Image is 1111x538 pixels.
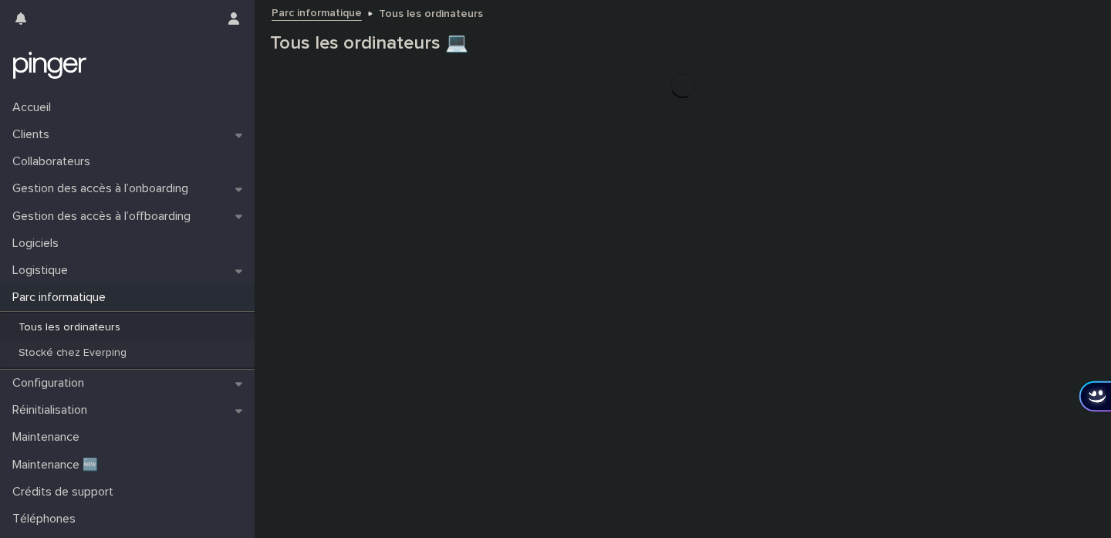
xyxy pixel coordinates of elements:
[6,263,80,278] p: Logistique
[272,3,362,21] a: Parc informatique
[270,32,1096,55] h1: Tous les ordinateurs 💻
[12,50,87,81] img: mTgBEunGTSyRkCgitkcU
[6,512,88,526] p: Téléphones
[6,290,118,305] p: Parc informatique
[6,376,96,391] p: Configuration
[6,458,110,472] p: Maintenance 🆕
[6,403,100,418] p: Réinitialisation
[6,485,126,499] p: Crédits de support
[6,100,63,115] p: Accueil
[379,4,483,21] p: Tous les ordinateurs
[6,347,139,360] p: Stocké chez Everping
[6,209,203,224] p: Gestion des accès à l’offboarding
[6,154,103,169] p: Collaborateurs
[6,236,71,251] p: Logiciels
[6,321,133,334] p: Tous les ordinateurs
[6,430,92,445] p: Maintenance
[6,127,62,142] p: Clients
[6,181,201,196] p: Gestion des accès à l’onboarding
